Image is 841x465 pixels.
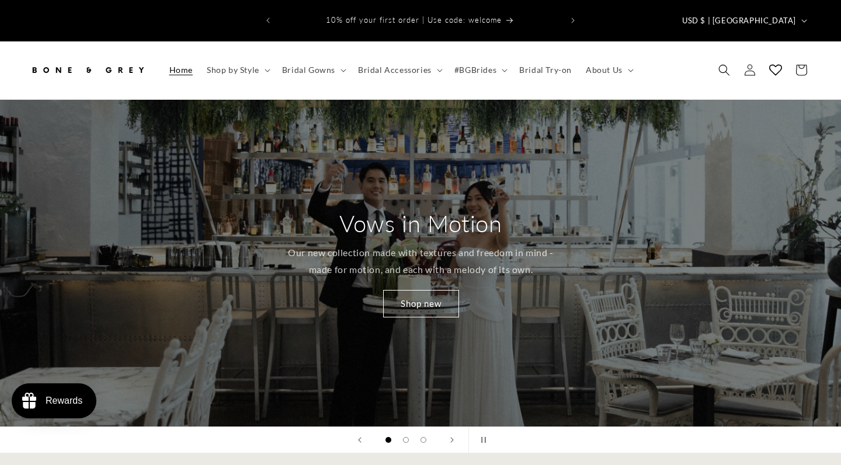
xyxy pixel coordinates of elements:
a: Bone and Grey Bridal [25,53,151,88]
button: Next slide [439,427,465,453]
summary: Shop by Style [200,58,275,82]
h2: Vows in Motion [339,208,502,239]
summary: Search [711,57,737,83]
summary: Bridal Accessories [351,58,447,82]
button: USD $ | [GEOGRAPHIC_DATA] [675,9,812,32]
span: Shop by Style [207,65,259,75]
p: Our new collection made with textures and freedom in mind - made for motion, and each with a melo... [282,244,559,278]
a: Home [162,58,200,82]
span: 10% off your first order | Use code: welcome [326,15,502,25]
span: Bridal Accessories [358,65,432,75]
a: Shop new [383,290,458,317]
span: Bridal Try-on [519,65,572,75]
img: Bone and Grey Bridal [29,57,146,83]
button: Load slide 3 of 3 [415,431,432,449]
div: Rewards [46,396,82,406]
button: Load slide 1 of 3 [380,431,397,449]
button: Next announcement [560,9,586,32]
span: #BGBrides [454,65,496,75]
button: Pause slideshow [468,427,494,453]
button: Previous slide [347,427,373,453]
button: Previous announcement [255,9,281,32]
a: Bridal Try-on [512,58,579,82]
summary: #BGBrides [447,58,512,82]
summary: About Us [579,58,638,82]
span: Bridal Gowns [282,65,335,75]
span: USD $ | [GEOGRAPHIC_DATA] [682,15,796,27]
button: Load slide 2 of 3 [397,431,415,449]
span: Home [169,65,193,75]
summary: Bridal Gowns [275,58,351,82]
span: About Us [586,65,623,75]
